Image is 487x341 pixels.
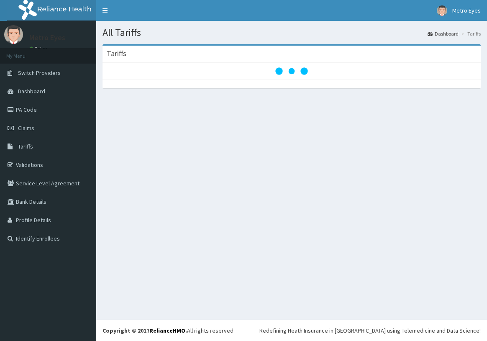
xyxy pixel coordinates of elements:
[149,327,185,334] a: RelianceHMO
[29,34,65,41] p: Metro Eyes
[29,46,49,51] a: Online
[259,326,481,335] div: Redefining Heath Insurance in [GEOGRAPHIC_DATA] using Telemedicine and Data Science!
[96,320,487,341] footer: All rights reserved.
[18,124,34,132] span: Claims
[18,143,33,150] span: Tariffs
[437,5,447,16] img: User Image
[103,27,481,38] h1: All Tariffs
[428,30,459,37] a: Dashboard
[459,30,481,37] li: Tariffs
[18,69,61,77] span: Switch Providers
[107,50,126,57] h3: Tariffs
[18,87,45,95] span: Dashboard
[103,327,187,334] strong: Copyright © 2017 .
[275,54,308,88] svg: audio-loading
[452,7,481,14] span: Metro Eyes
[4,25,23,44] img: User Image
